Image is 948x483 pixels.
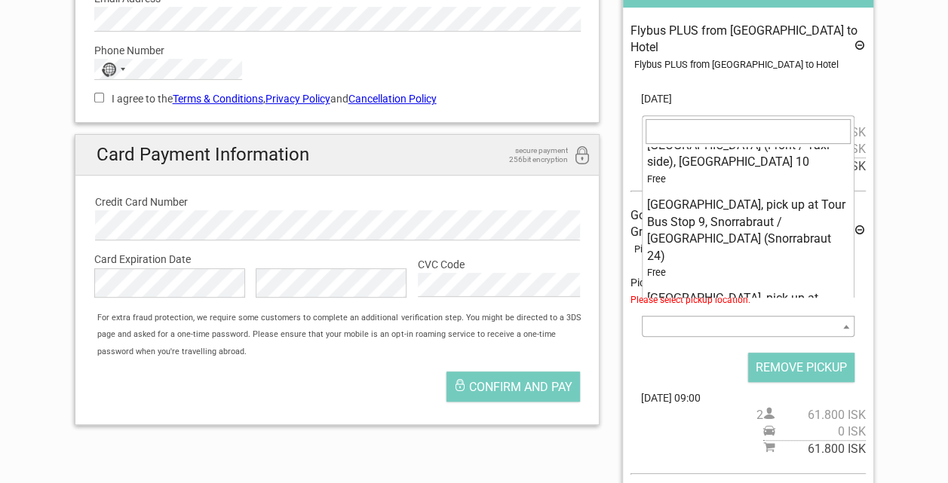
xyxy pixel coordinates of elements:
h2: Card Payment Information [75,135,600,175]
span: Flybus PLUS from [GEOGRAPHIC_DATA] to Hotel [630,23,857,54]
span: 61.800 ISK [775,407,866,423]
div: [GEOGRAPHIC_DATA], pick up at Tour Bus Stop 9, Snorrabraut / [GEOGRAPHIC_DATA] (Snorrabraut 24) [647,197,849,264]
span: Subtotal [763,440,866,457]
span: secure payment 256bit encryption [492,146,568,164]
label: Card Expiration Date [94,251,581,267]
div: For extra fraud protection, we require some customers to complete an additional verification step... [90,310,599,360]
div: Free [647,171,849,188]
span: [DATE] 09:00 [630,390,865,406]
div: Free [647,264,849,281]
label: I agree to the , and [94,90,581,107]
i: 256bit encryption [573,146,591,167]
input: REMOVE PICKUP [748,353,854,382]
span: 2 person(s) [756,407,866,423]
span: Golden Circle, Kerid & Blue Lagoon Small Group Tour with Admission Ticket [630,208,848,239]
div: Flybus PLUS from [GEOGRAPHIC_DATA] to Hotel [634,57,865,73]
span: Pickup price [763,423,866,440]
a: Terms & Conditions [173,93,263,105]
button: Open LiveChat chat widget [173,23,192,41]
a: Privacy Policy [265,93,330,105]
label: Phone Number [94,42,581,59]
span: Pickup: [630,277,865,308]
button: Selected country [95,60,133,79]
span: 61.800 ISK [775,441,866,457]
div: Pickup at designated locations [634,241,865,258]
span: Confirm and pay [469,380,572,394]
button: Confirm and pay [446,371,580,402]
label: Credit Card Number [95,194,580,210]
p: We're away right now. Please check back later! [21,26,170,38]
span: 0 ISK [775,423,866,440]
span: Please select pickup location. [630,292,865,308]
a: Cancellation Policy [348,93,437,105]
span: [DATE] [630,90,865,107]
label: CVC Code [418,256,580,273]
div: [GEOGRAPHIC_DATA], pick up at [GEOGRAPHIC_DATA] / [GEOGRAPHIC_DATA], [GEOGRAPHIC_DATA] 10 [647,290,849,358]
